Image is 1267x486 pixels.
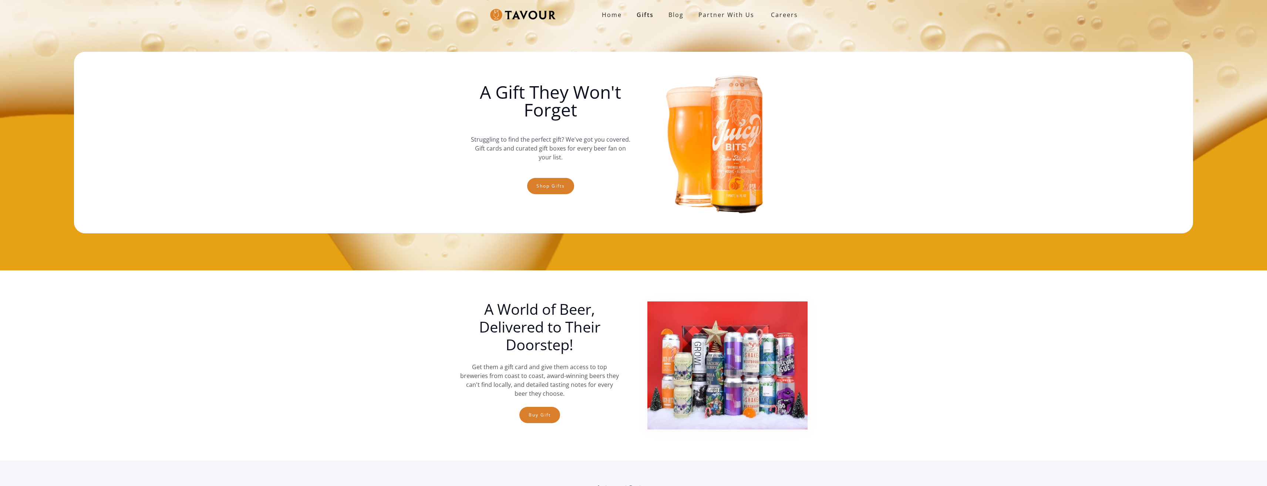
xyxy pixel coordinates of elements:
strong: Home [602,11,622,19]
a: Shop gifts [527,178,574,194]
a: Gifts [629,7,661,22]
h1: A Gift They Won't Forget [471,83,630,119]
strong: Careers [771,7,798,22]
a: Buy Gift [519,407,560,423]
p: Get them a gift card and give them access to top breweries from coast to coast, award-winning bee... [460,362,620,398]
a: partner with us [691,7,762,22]
h1: A World of Beer, Delivered to Their Doorstep! [460,300,620,354]
a: Blog [661,7,691,22]
p: Struggling to find the perfect gift? We've got you covered. Gift cards and curated gift boxes for... [471,128,630,169]
a: Careers [762,4,803,25]
a: Home [594,7,629,22]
